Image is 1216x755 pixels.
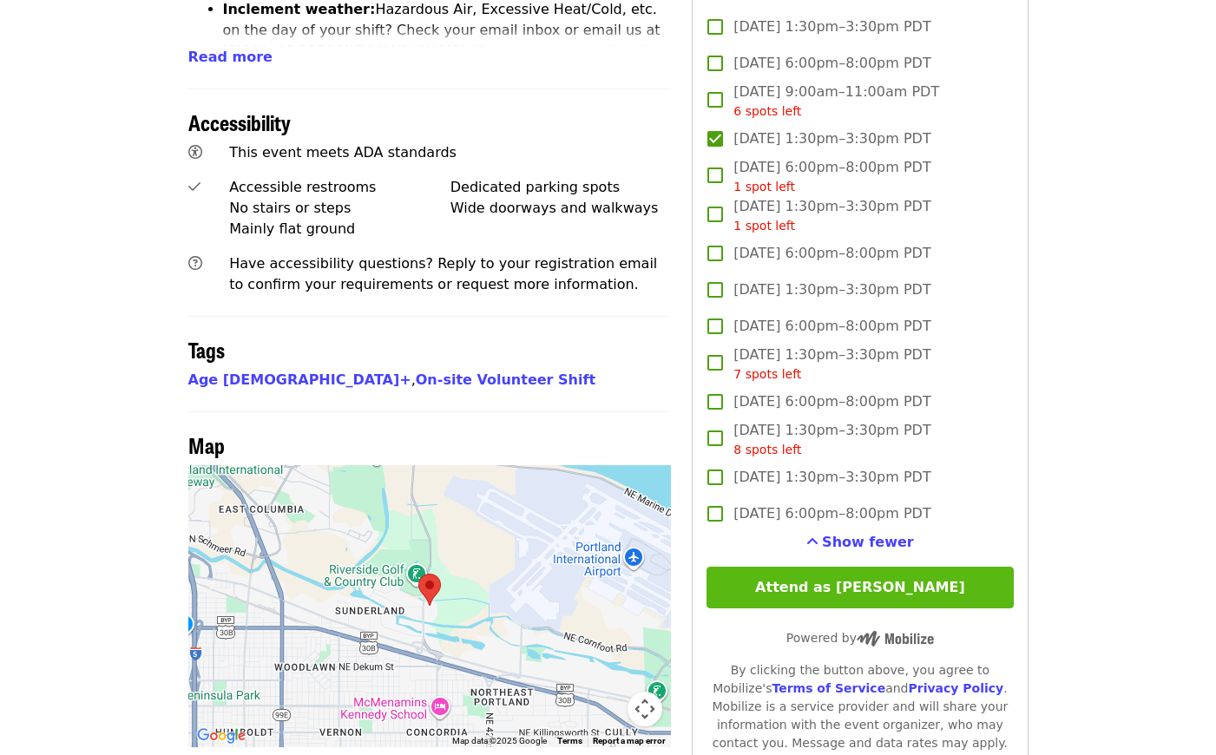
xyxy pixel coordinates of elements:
button: Read more [188,47,273,68]
span: [DATE] 1:30pm–3:30pm PDT [733,420,930,459]
span: Powered by [786,631,934,645]
a: Age [DEMOGRAPHIC_DATA]+ [188,371,411,388]
div: Accessible restrooms [229,177,450,198]
span: [DATE] 6:00pm–8:00pm PDT [733,243,930,264]
span: 1 spot left [733,219,795,233]
span: [DATE] 6:00pm–8:00pm PDT [733,157,930,196]
a: Terms of Service [772,681,885,695]
a: On-site Volunteer Shift [416,371,595,388]
span: [DATE] 6:00pm–8:00pm PDT [733,316,930,337]
span: Tags [188,334,225,364]
span: Accessibility [188,107,291,137]
i: check icon [188,179,200,195]
a: Open this area in Google Maps (opens a new window) [193,725,250,747]
span: 6 spots left [733,104,801,118]
a: Privacy Policy [908,681,1003,695]
strong: Inclement weather: [223,1,376,17]
div: Mainly flat ground [229,219,450,240]
span: [DATE] 6:00pm–8:00pm PDT [733,503,930,524]
span: Have accessibility questions? Reply to your registration email to confirm your requirements or re... [229,255,657,292]
span: [DATE] 6:00pm–8:00pm PDT [733,391,930,412]
span: [DATE] 1:30pm–3:30pm PDT [733,279,930,300]
span: [DATE] 1:30pm–3:30pm PDT [733,128,930,149]
div: Wide doorways and walkways [450,198,672,219]
button: Map camera controls [628,692,662,726]
span: [DATE] 1:30pm–3:30pm PDT [733,16,930,37]
span: Map [188,430,225,460]
i: question-circle icon [188,255,202,272]
div: No stairs or steps [229,198,450,219]
span: 1 spot left [733,180,795,194]
i: universal-access icon [188,144,202,161]
span: [DATE] 1:30pm–3:30pm PDT [733,467,930,488]
span: Show fewer [822,534,914,550]
span: 7 spots left [733,367,801,381]
span: [DATE] 1:30pm–3:30pm PDT [733,345,930,384]
img: Google [193,725,250,747]
span: [DATE] 1:30pm–3:30pm PDT [733,196,930,235]
span: This event meets ADA standards [229,144,457,161]
span: 8 spots left [733,443,801,456]
span: Map data ©2025 Google [452,736,547,745]
span: , [188,371,416,388]
div: Dedicated parking spots [450,177,672,198]
a: Terms (opens in new tab) [557,736,582,745]
img: Powered by Mobilize [857,631,934,647]
span: [DATE] 6:00pm–8:00pm PDT [733,53,930,74]
button: Attend as [PERSON_NAME] [707,567,1013,608]
a: Report a map error [593,736,666,745]
span: Read more [188,49,273,65]
button: See more timeslots [806,532,914,553]
span: [DATE] 9:00am–11:00am PDT [733,82,939,121]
